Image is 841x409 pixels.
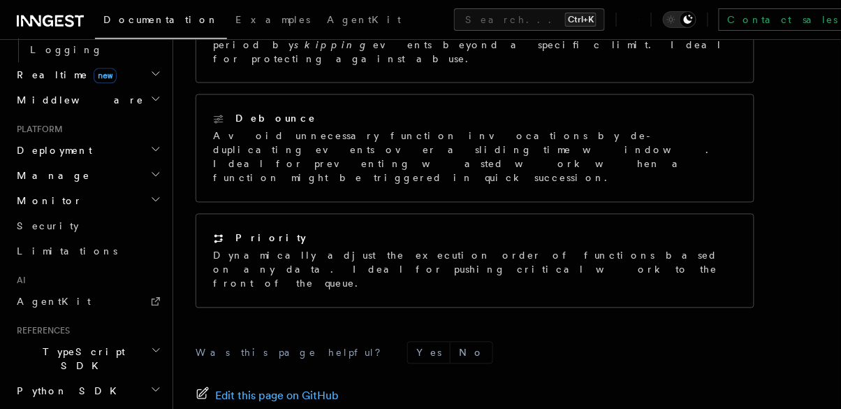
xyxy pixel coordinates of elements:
span: Realtime [11,68,117,82]
a: Documentation [95,4,227,39]
span: Deployment [11,143,92,157]
span: AgentKit [17,296,91,307]
span: Monitor [11,194,82,208]
span: Limitations [17,245,117,257]
a: AgentKit [319,4,409,38]
button: Toggle dark mode [663,11,696,28]
a: Security [11,213,164,238]
a: PriorityDynamically adjust the execution order of functions based on any data. Ideal for pushing ... [196,214,754,308]
span: References [11,325,70,336]
span: Manage [11,168,90,182]
span: Edit this page on GitHub [215,387,339,406]
a: AgentKit [11,289,164,314]
h2: Debounce [235,112,316,126]
button: Monitor [11,188,164,213]
a: Edit this page on GitHub [196,387,339,406]
button: Realtimenew [11,62,164,87]
span: AgentKit [327,14,401,25]
span: Examples [235,14,310,25]
button: Manage [11,163,164,188]
span: Documentation [103,14,219,25]
button: Deployment [11,138,164,163]
a: DebounceAvoid unnecessary function invocations by de-duplicating events over a sliding time windo... [196,94,754,203]
span: Python SDK [11,384,125,398]
span: Security [17,220,79,231]
span: new [94,68,117,83]
span: Platform [11,124,63,135]
button: Middleware [11,87,164,113]
a: Limitations [11,238,164,264]
span: TypeScript SDK [11,345,151,373]
p: Prevent excessive function runs over a given time period by events beyond a specific limit. Ideal... [213,24,737,66]
span: Logging [30,44,103,55]
button: No [451,343,492,364]
button: TypeScript SDK [11,339,164,378]
a: Examples [227,4,319,38]
kbd: Ctrl+K [565,13,597,27]
button: Search...Ctrl+K [454,8,605,31]
span: Middleware [11,93,144,107]
span: AI [11,275,26,286]
button: Python SDK [11,378,164,403]
em: skipping [294,39,373,50]
p: Was this page helpful? [196,346,390,360]
p: Avoid unnecessary function invocations by de-duplicating events over a sliding time window. Ideal... [213,129,737,185]
h2: Priority [235,231,306,245]
p: Dynamically adjust the execution order of functions based on any data. Ideal for pushing critical... [213,249,737,291]
a: Logging [24,37,164,62]
button: Yes [408,343,450,364]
